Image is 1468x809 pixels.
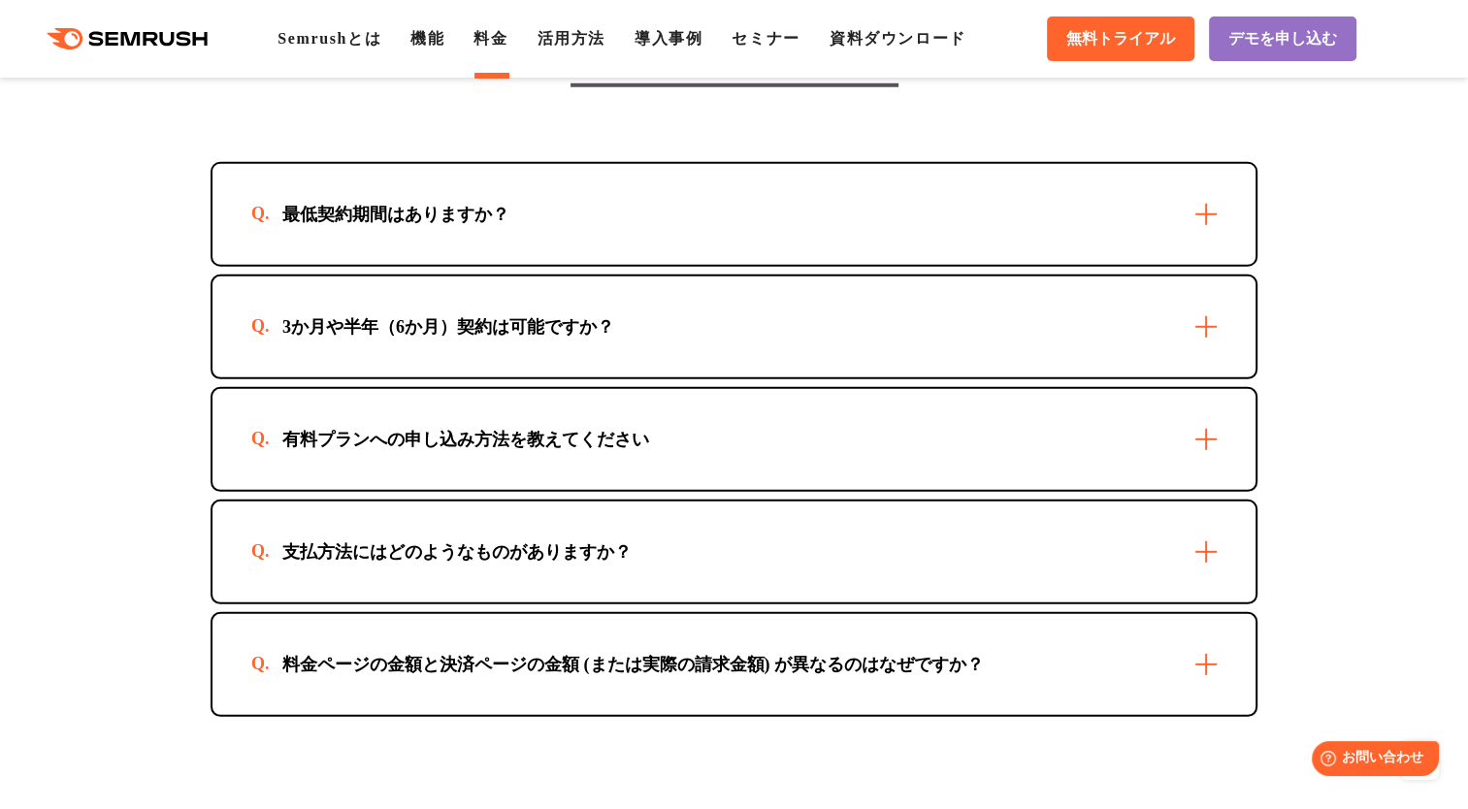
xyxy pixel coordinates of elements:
div: 料金ページの金額と決済ページの金額 (または実際の請求金額) が異なるのはなぜですか？ [251,653,1015,676]
a: 無料トライアル [1047,16,1194,61]
a: セミナー [732,30,799,47]
a: デモを申し込む [1209,16,1356,61]
a: 活用方法 [538,30,605,47]
span: 無料トライアル [1066,29,1175,49]
a: Semrushとは [277,30,381,47]
div: 支払方法にはどのようなものがありますか？ [251,540,663,564]
span: デモを申し込む [1228,29,1337,49]
a: 導入事例 [635,30,702,47]
iframe: Help widget launcher [1295,733,1447,788]
div: 有料プランへの申し込み方法を教えてください [251,428,680,451]
a: 資料ダウンロード [830,30,966,47]
a: 機能 [410,30,444,47]
div: 最低契約期間はありますか？ [251,203,540,226]
a: 料金 [473,30,507,47]
div: 3か月や半年（6か月）契約は可能ですか？ [251,315,645,339]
